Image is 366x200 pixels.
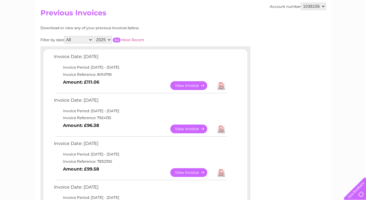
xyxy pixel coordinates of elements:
[52,64,228,71] td: Invoice Period: [DATE] - [DATE]
[170,81,214,90] a: View
[42,3,325,29] div: Clear Business is a trading name of Verastar Limited (registered in [GEOGRAPHIC_DATA] No. 3667643...
[52,107,228,115] td: Invoice Period: [DATE] - [DATE]
[52,71,228,78] td: Invoice Reference: 8014799
[63,166,99,172] b: Amount: £99.58
[217,81,225,90] a: Download
[40,26,198,30] div: Download or view any of your previous invoices below.
[40,9,326,20] h2: Previous Invoices
[52,151,228,158] td: Invoice Period: [DATE] - [DATE]
[275,26,289,30] a: Energy
[52,96,228,107] td: Invoice Date: [DATE]
[217,125,225,133] a: Download
[63,123,99,128] b: Amount: £96.38
[253,3,294,11] a: 0333 014 3131
[40,36,198,43] div: Filter by date
[260,26,272,30] a: Water
[170,125,214,133] a: View
[121,38,144,42] a: Most Recent
[13,16,43,34] img: logo.png
[52,114,228,122] td: Invoice Reference: 7924135
[52,140,228,151] td: Invoice Date: [DATE]
[326,26,341,30] a: Contact
[170,168,214,177] a: View
[346,26,360,30] a: Log out
[217,168,225,177] a: Download
[292,26,310,30] a: Telecoms
[314,26,323,30] a: Blog
[52,53,228,64] td: Invoice Date: [DATE]
[52,158,228,165] td: Invoice Reference: 7832392
[52,183,228,194] td: Invoice Date: [DATE]
[63,79,99,85] b: Amount: £111.06
[270,3,326,10] div: Account number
